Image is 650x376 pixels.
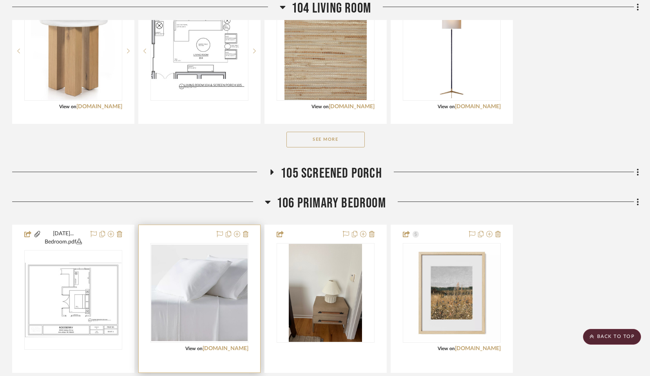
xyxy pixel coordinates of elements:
img: Caron Floor Lamp in Bronze with Hand-Rubbed Antique Brass accents with Natural Paper Shade [404,3,500,99]
a: [DOMAIN_NAME] [455,104,501,109]
a: [DOMAIN_NAME] [455,346,501,351]
span: View on [438,104,455,109]
button: [DATE]... Bedroom.pdf [41,230,86,246]
span: 105 Screened Porch [281,165,382,182]
img: Living Room Floor Plan [151,8,248,94]
img: Framed Vintage Wildflower Print – Vintage Artwork & Floral Wall Art [404,245,500,341]
button: See More [286,132,365,147]
span: View on [59,104,76,109]
span: View on [185,346,203,351]
scroll-to-top-button: BACK TO TOP [583,329,641,345]
span: View on [311,104,329,109]
span: 106 Primary Bedroom [277,195,386,212]
img: Mandalay in Linen Sand [284,2,367,100]
div: 0 [151,243,248,342]
a: [DOMAIN_NAME] [76,104,122,109]
img: 320 Thread Count Cool TENCEL® Lyocell Sheet Set in White [151,245,248,341]
a: [DOMAIN_NAME] [203,346,248,351]
a: [DOMAIN_NAME] [329,104,375,109]
img: Primary Bedroom [25,263,121,337]
img: Odin Nightstand - Stucco White [31,2,115,100]
img: Existing Bedside Tables and Lamps [289,244,362,342]
span: View on [438,346,455,351]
